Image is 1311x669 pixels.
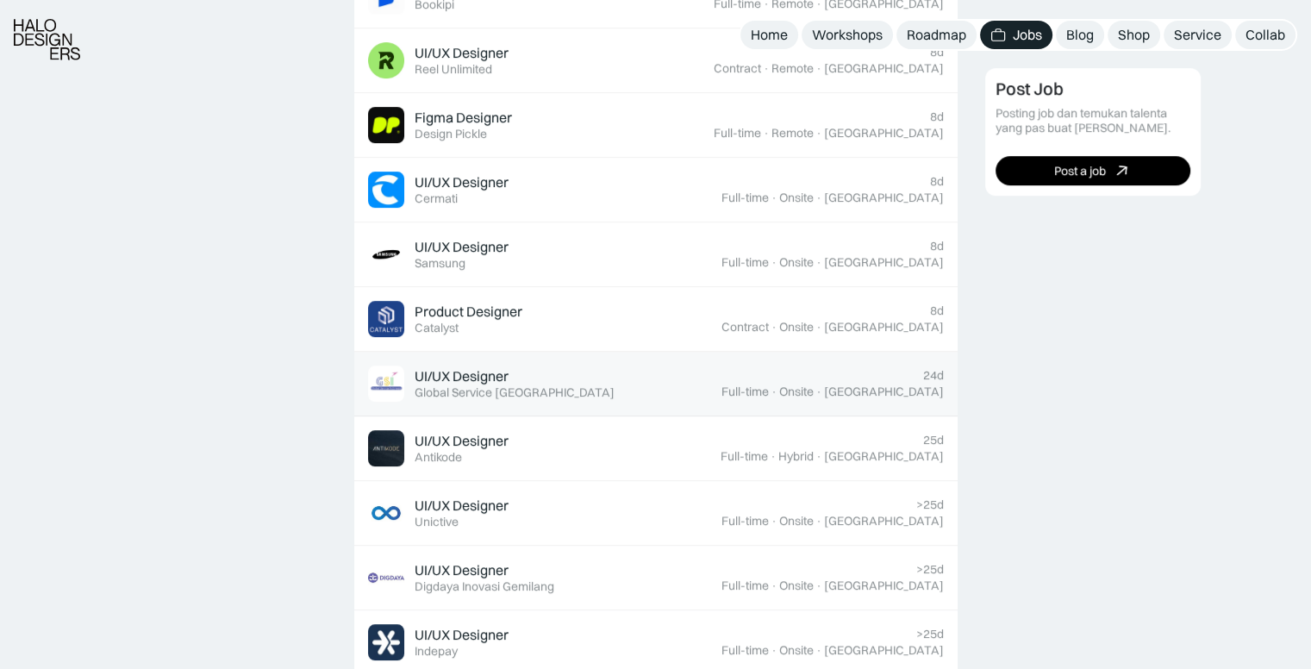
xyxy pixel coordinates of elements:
div: UI/UX Designer [415,432,509,450]
div: Home [751,26,788,44]
div: · [815,449,822,464]
div: 25d [923,433,944,447]
img: Job Image [368,366,404,402]
img: Job Image [368,560,404,596]
div: UI/UX Designer [415,173,509,191]
div: Full-time [721,385,769,399]
div: [GEOGRAPHIC_DATA] [824,191,944,205]
div: [GEOGRAPHIC_DATA] [824,385,944,399]
div: Service [1174,26,1221,44]
div: · [771,320,777,334]
div: Onsite [779,320,814,334]
div: Onsite [779,385,814,399]
div: Contract [714,61,761,76]
div: Blog [1066,26,1094,44]
a: Workshops [802,21,893,49]
div: · [815,191,822,205]
div: 8d [930,239,944,253]
img: Job Image [368,495,404,531]
div: Full-time [721,514,769,528]
a: Home [740,21,798,49]
div: Full-time [721,449,768,464]
a: Blog [1056,21,1104,49]
div: [GEOGRAPHIC_DATA] [824,320,944,334]
img: Job Image [368,624,404,660]
div: · [815,514,822,528]
div: Antikode [415,450,462,465]
div: · [815,643,822,658]
img: Job Image [368,42,404,78]
div: [GEOGRAPHIC_DATA] [824,578,944,593]
div: Cermati [415,191,458,206]
a: Job ImageFigma DesignerDesign Pickle8dFull-time·Remote·[GEOGRAPHIC_DATA] [354,93,958,158]
a: Jobs [980,21,1052,49]
img: Job Image [368,107,404,143]
div: >25d [916,497,944,512]
div: Roadmap [907,26,966,44]
a: Job ImageUI/UX DesignerAntikode25dFull-time·Hybrid·[GEOGRAPHIC_DATA] [354,416,958,481]
a: Job ImageUI/UX DesignerReel Unlimited8dContract·Remote·[GEOGRAPHIC_DATA] [354,28,958,93]
div: Hybrid [778,449,814,464]
div: Full-time [721,255,769,270]
a: Job ImageUI/UX DesignerUnictive>25dFull-time·Onsite·[GEOGRAPHIC_DATA] [354,481,958,546]
div: · [771,385,777,399]
div: Onsite [779,191,814,205]
div: UI/UX Designer [415,238,509,256]
div: Full-time [721,578,769,593]
div: [GEOGRAPHIC_DATA] [824,126,944,141]
div: Post Job [996,79,1064,100]
div: Jobs [1013,26,1042,44]
div: Unictive [415,515,459,529]
div: · [763,61,770,76]
a: Roadmap [896,21,977,49]
div: Global Service [GEOGRAPHIC_DATA] [415,385,615,400]
div: 8d [930,109,944,124]
div: >25d [916,627,944,641]
div: · [771,191,777,205]
a: Job ImageUI/UX DesignerDigdaya Inovasi Gemilang>25dFull-time·Onsite·[GEOGRAPHIC_DATA] [354,546,958,610]
div: >25d [916,562,944,577]
div: Collab [1245,26,1285,44]
div: · [815,385,822,399]
div: Onsite [779,643,814,658]
div: Onsite [779,578,814,593]
div: Product Designer [415,303,522,321]
div: · [815,126,822,141]
div: 8d [930,303,944,318]
div: · [815,61,822,76]
div: · [815,255,822,270]
div: UI/UX Designer [415,497,509,515]
div: Digdaya Inovasi Gemilang [415,579,554,594]
a: Job ImageProduct DesignerCatalyst8dContract·Onsite·[GEOGRAPHIC_DATA] [354,287,958,352]
div: Remote [771,126,814,141]
a: Service [1164,21,1232,49]
div: · [771,255,777,270]
div: Design Pickle [415,127,487,141]
div: Post a job [1054,164,1106,178]
div: Onsite [779,255,814,270]
div: Full-time [721,643,769,658]
div: [GEOGRAPHIC_DATA] [824,514,944,528]
div: Full-time [721,191,769,205]
div: Posting job dan temukan talenta yang pas buat [PERSON_NAME]. [996,107,1190,136]
a: Shop [1108,21,1160,49]
div: Onsite [779,514,814,528]
div: Contract [721,320,769,334]
div: Figma Designer [415,109,512,127]
div: Reel Unlimited [415,62,492,77]
div: · [771,643,777,658]
div: 24d [923,368,944,383]
div: [GEOGRAPHIC_DATA] [824,61,944,76]
div: UI/UX Designer [415,561,509,579]
div: [GEOGRAPHIC_DATA] [824,643,944,658]
div: · [771,514,777,528]
a: Job ImageUI/UX DesignerCermati8dFull-time·Onsite·[GEOGRAPHIC_DATA] [354,158,958,222]
img: Job Image [368,236,404,272]
a: Post a job [996,157,1190,186]
div: UI/UX Designer [415,367,509,385]
div: Full-time [714,126,761,141]
a: Job ImageUI/UX DesignerSamsung8dFull-time·Onsite·[GEOGRAPHIC_DATA] [354,222,958,287]
div: · [815,320,822,334]
div: Indepay [415,644,458,659]
div: Remote [771,61,814,76]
